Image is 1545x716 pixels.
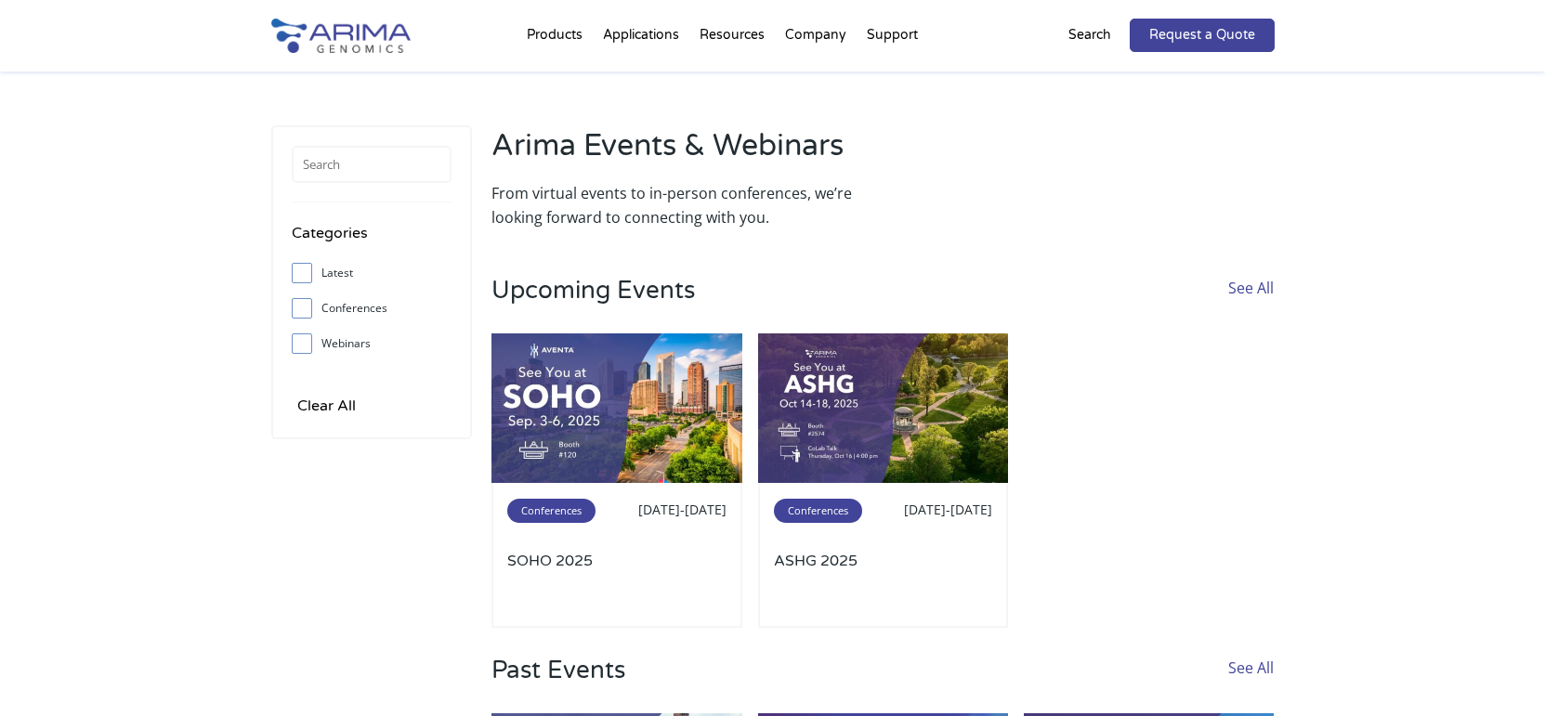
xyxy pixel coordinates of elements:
[491,181,873,229] p: From virtual events to in-person conferences, we’re looking forward to connecting with you.
[292,146,452,183] input: Search
[292,330,452,358] label: Webinars
[491,125,873,181] h2: Arima Events & Webinars
[271,19,411,53] img: Arima-Genomics-logo
[292,393,361,419] input: Clear All
[491,333,742,484] img: SOHO-2025-500x300.jpg
[1068,23,1111,47] p: Search
[292,294,452,322] label: Conferences
[638,501,727,518] span: [DATE]-[DATE]
[491,276,695,333] h3: Upcoming Events
[904,501,992,518] span: [DATE]-[DATE]
[1228,276,1274,333] a: See All
[507,551,727,612] a: SOHO 2025
[507,499,596,523] span: Conferences
[1228,656,1274,713] a: See All
[292,221,452,259] h4: Categories
[292,259,452,287] label: Latest
[774,499,862,523] span: Conferences
[1130,19,1275,52] a: Request a Quote
[774,551,993,612] a: ASHG 2025
[758,333,1009,484] img: ashg-2025-500x300.jpg
[491,656,625,713] h3: Past Events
